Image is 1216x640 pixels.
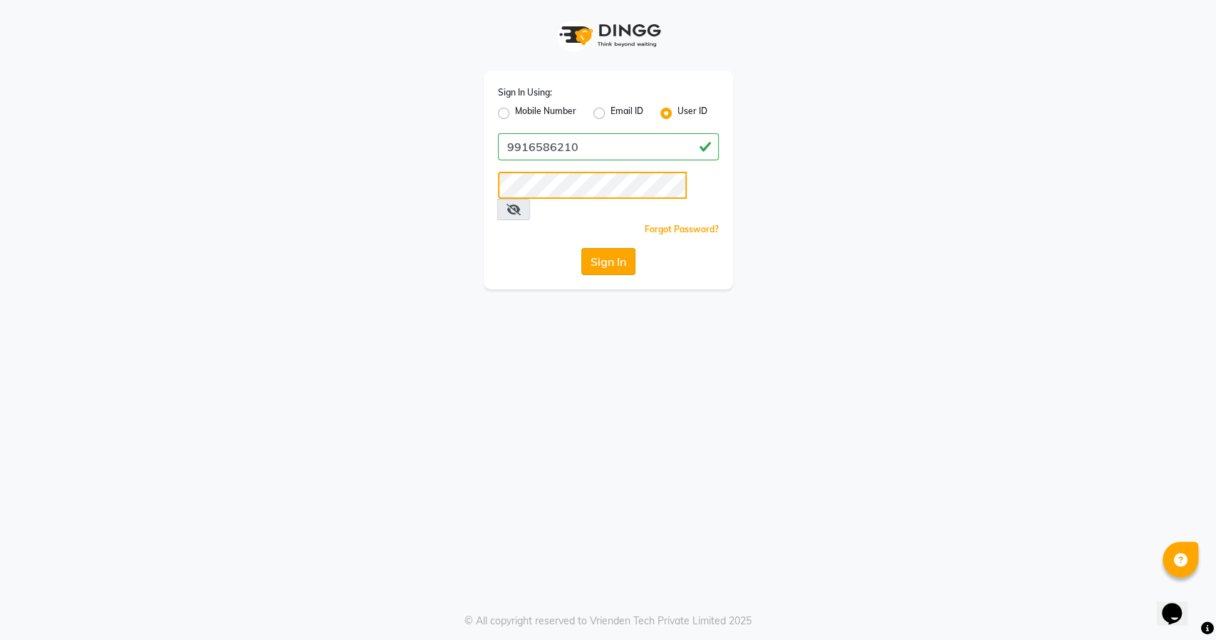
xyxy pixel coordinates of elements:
label: Mobile Number [515,105,576,122]
iframe: chat widget [1156,583,1202,626]
label: Email ID [610,105,643,122]
label: User ID [677,105,707,122]
button: Sign In [581,248,635,275]
img: logo1.svg [551,14,665,56]
a: Forgot Password? [645,224,719,234]
input: Username [498,172,687,199]
input: Username [498,133,719,160]
label: Sign In Using: [498,86,552,99]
